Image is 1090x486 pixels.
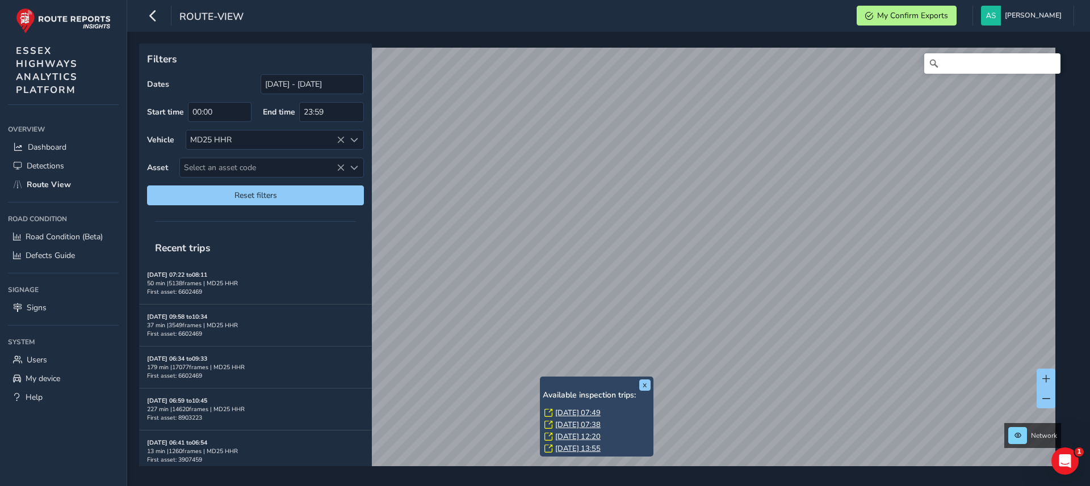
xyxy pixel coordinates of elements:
span: Select an asset code [180,158,345,177]
span: My device [26,373,60,384]
label: Start time [147,107,184,117]
a: Signs [8,298,119,317]
a: Dashboard [8,138,119,157]
strong: [DATE] 06:34 to 09:33 [147,354,207,363]
span: Dashboard [28,142,66,153]
span: Defects Guide [26,250,75,261]
span: Signs [27,302,47,313]
canvas: Map [143,48,1055,479]
button: Reset filters [147,185,364,205]
h6: Available inspection trips: [543,391,651,400]
a: Route View [8,175,119,194]
div: 179 min | 17077 frames | MD25 HHR [147,363,364,371]
span: Detections [27,160,64,171]
div: Road Condition [8,210,119,227]
button: x [639,379,651,391]
span: route-view [179,10,244,26]
span: Reset filters [156,190,355,201]
span: My Confirm Exports [877,10,948,21]
label: Dates [147,79,169,90]
span: Users [27,354,47,365]
div: Signage [8,281,119,298]
div: 50 min | 5138 frames | MD25 HHR [147,279,364,288]
label: Vehicle [147,134,174,145]
a: Help [8,388,119,407]
span: Help [26,392,43,403]
a: [DATE] 12:20 [555,432,601,442]
strong: [DATE] 06:59 to 10:45 [147,396,207,405]
strong: [DATE] 07:22 to 08:11 [147,271,207,279]
label: End time [263,107,295,117]
div: MD25 HHR [186,130,345,149]
div: 13 min | 1260 frames | MD25 HHR [147,447,364,455]
span: Recent trips [147,233,219,263]
a: [DATE] 07:38 [555,420,601,430]
strong: [DATE] 09:58 to 10:34 [147,312,207,321]
img: rr logo [16,8,111,33]
strong: [DATE] 06:41 to 06:54 [147,438,207,447]
div: System [8,333,119,350]
span: First asset: 3907459 [147,455,202,464]
span: Network [1031,431,1057,440]
a: Users [8,350,119,369]
div: Overview [8,121,119,138]
input: Search [924,53,1060,74]
span: Road Condition (Beta) [26,231,103,242]
img: diamond-layout [981,6,1001,26]
span: Route View [27,179,71,190]
span: [PERSON_NAME] [1005,6,1062,26]
span: First asset: 6602469 [147,371,202,380]
span: First asset: 6602469 [147,329,202,338]
div: Select an asset code [345,158,363,177]
a: My device [8,369,119,388]
a: [DATE] 13:55 [555,443,601,454]
span: ESSEX HIGHWAYS ANALYTICS PLATFORM [16,44,78,96]
span: 1 [1075,447,1084,457]
a: Defects Guide [8,246,119,265]
div: 227 min | 14620 frames | MD25 HHR [147,405,364,413]
label: Asset [147,162,168,173]
iframe: Intercom live chat [1051,447,1079,475]
div: 37 min | 3549 frames | MD25 HHR [147,321,364,329]
a: Road Condition (Beta) [8,227,119,246]
span: First asset: 6602469 [147,288,202,296]
p: Filters [147,52,364,66]
a: [DATE] 07:49 [555,408,601,418]
button: [PERSON_NAME] [981,6,1066,26]
a: Detections [8,157,119,175]
button: My Confirm Exports [857,6,957,26]
span: First asset: 8903223 [147,413,202,422]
